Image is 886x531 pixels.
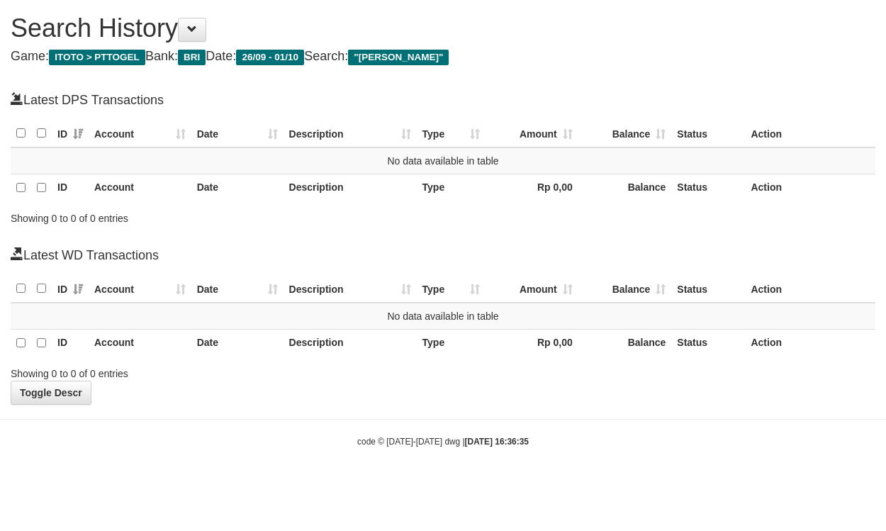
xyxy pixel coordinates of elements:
div: Showing 0 to 0 of 0 entries [11,361,359,381]
span: "[PERSON_NAME]" [348,50,449,65]
h4: Latest DPS Transactions [11,91,875,108]
h1: Search History [11,14,875,43]
th: Type [417,174,486,202]
th: ID: activate to sort column ascending [52,275,89,303]
th: Description [284,329,417,357]
span: ITOTO > PTTOGEL [49,50,145,65]
th: Status [671,275,745,303]
th: Date: activate to sort column ascending [191,120,284,147]
td: No data available in table [11,147,875,174]
th: Description: activate to sort column ascending [284,275,417,303]
th: Balance: activate to sort column ascending [578,120,672,147]
th: Account [89,174,191,202]
div: Showing 0 to 0 of 0 entries [11,206,359,225]
th: Date [191,329,284,357]
h4: Latest WD Transactions [11,247,875,263]
th: ID [52,174,89,202]
th: Balance: activate to sort column ascending [578,275,672,303]
small: code © [DATE]-[DATE] dwg | [357,437,529,447]
strong: [DATE] 16:36:35 [465,437,529,447]
th: Date [191,174,284,202]
th: Type: activate to sort column ascending [417,275,486,303]
th: ID: activate to sort column ascending [52,120,89,147]
th: Status [671,329,745,357]
th: Action [745,174,875,202]
th: Balance [578,329,672,357]
th: Description [284,174,417,202]
span: BRI [178,50,206,65]
th: Status [671,120,745,147]
th: Type: activate to sort column ascending [417,120,486,147]
th: Rp 0,00 [486,174,578,202]
td: No data available in table [11,303,875,330]
th: Action [745,120,875,147]
th: Description: activate to sort column ascending [284,120,417,147]
a: Toggle Descr [11,381,91,405]
th: Type [417,329,486,357]
th: Amount: activate to sort column ascending [486,275,578,303]
th: ID [52,329,89,357]
th: Date: activate to sort column ascending [191,275,284,303]
th: Action [745,329,875,357]
th: Account: activate to sort column ascending [89,120,191,147]
th: Account [89,329,191,357]
th: Rp 0,00 [486,329,578,357]
th: Status [671,174,745,202]
th: Account: activate to sort column ascending [89,275,191,303]
h4: Game: Bank: Date: Search: [11,50,875,64]
th: Amount: activate to sort column ascending [486,120,578,147]
th: Action [745,275,875,303]
span: 26/09 - 01/10 [236,50,304,65]
th: Balance [578,174,672,202]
